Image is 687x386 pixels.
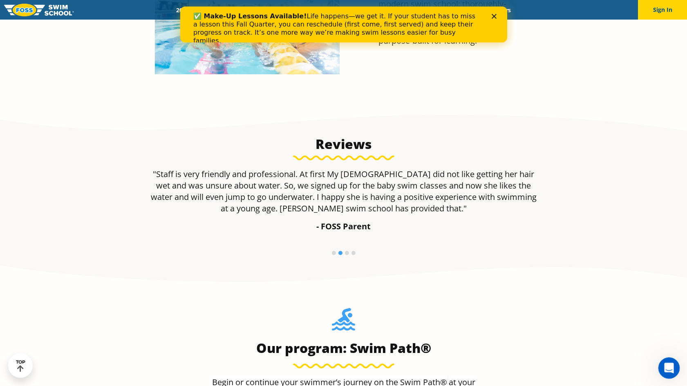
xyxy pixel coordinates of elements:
[169,6,220,14] a: 2025 Calendar
[372,6,459,14] a: Swim Like [PERSON_NAME]
[220,6,255,14] a: Schools
[332,308,355,336] img: Foss-Location-Swimming-Pool-Person.svg
[151,169,537,214] p: "Staff is very friendly and professional. At first My [DEMOGRAPHIC_DATA] did not like getting her...
[458,6,484,14] a: Blog
[13,6,126,13] b: ✅ Make-Up Lessons Available!
[13,6,301,38] div: Life happens—we get it. If your student has to miss a lesson this Fall Quarter, you can reschedul...
[255,6,326,14] a: Swim Path® Program
[484,6,518,14] a: Careers
[151,136,537,152] h3: Reviews
[4,4,74,16] img: FOSS Swim School Logo
[208,340,479,356] h3: Our program: Swim Path®
[16,359,25,372] div: TOP
[316,221,371,232] strong: - FOSS Parent
[311,7,320,12] div: Close
[180,7,507,42] iframe: Intercom live chat banner
[658,357,680,379] iframe: Intercom live chat
[326,6,372,14] a: About FOSS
